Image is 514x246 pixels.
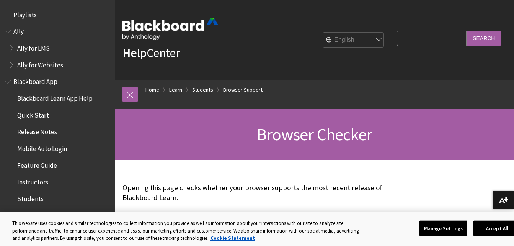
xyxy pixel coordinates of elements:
span: Activity Stream [17,209,60,220]
span: Playlists [13,8,37,19]
span: Ally for LMS [17,42,50,52]
span: Blackboard Learn App Help [17,92,93,102]
span: Ally [13,25,24,36]
img: Blackboard by Anthology [122,18,218,40]
a: HelpCenter [122,45,180,61]
div: This website uses cookies and similar technologies to collect information you provide as well as ... [12,220,360,242]
strong: Help [122,45,147,61]
p: If you're using an older version of Blackboard Learn, your browser may be supported. Refer to the... [122,210,393,227]
nav: Book outline for Anthology Ally Help [5,25,110,72]
button: Manage Settings [419,220,467,236]
span: Browser Checker [257,124,372,145]
a: Home [145,85,159,95]
span: Mobile Auto Login [17,142,67,153]
span: Blackboard App [13,75,57,86]
a: Learn [169,85,182,95]
span: Feature Guide [17,159,57,169]
a: Browser Support [223,85,263,95]
span: Instructors [17,176,48,186]
p: Opening this page checks whether your browser supports the most recent release of Blackboard Learn. [122,183,393,203]
nav: Book outline for Playlists [5,8,110,21]
span: Ally for Websites [17,59,63,69]
span: Students [17,192,44,203]
span: Release Notes [17,126,57,136]
select: Site Language Selector [323,33,384,48]
a: Students [192,85,213,95]
span: Quick Start [17,109,49,119]
input: Search [467,31,501,46]
a: More information about your privacy, opens in a new tab [210,235,255,241]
